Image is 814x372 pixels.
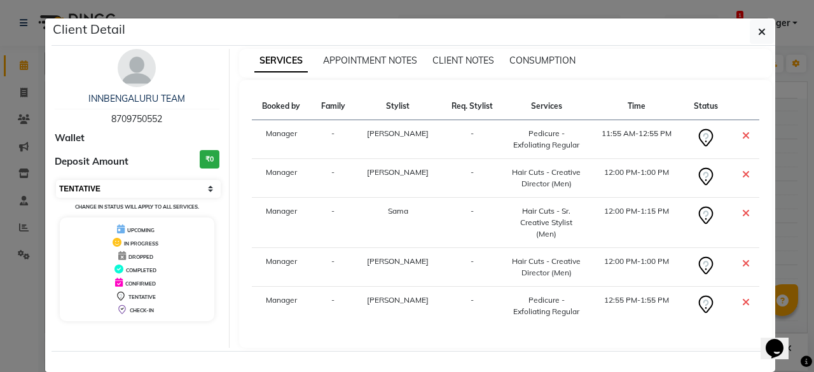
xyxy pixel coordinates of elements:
th: Time [589,93,684,120]
th: Family [311,93,355,120]
span: APPOINTMENT NOTES [323,55,417,66]
div: Hair Cuts - Creative Director (Men) [512,167,582,189]
td: Manager [252,198,312,248]
td: - [441,159,504,198]
a: INNBENGALURU TEAM [88,93,185,104]
td: 12:00 PM-1:15 PM [589,198,684,248]
th: Req. Stylist [441,93,504,120]
th: Booked by [252,93,312,120]
h3: ₹0 [200,150,219,169]
td: 12:00 PM-1:00 PM [589,159,684,198]
td: - [441,287,504,326]
div: Hair Cuts - Sr. Creative Stylist (Men) [512,205,582,240]
td: Manager [252,120,312,159]
td: - [311,159,355,198]
td: Manager [252,159,312,198]
div: Pedicure - Exfoliating Regular [512,128,582,151]
span: UPCOMING [127,227,155,233]
span: Wallet [55,131,85,146]
td: Manager [252,248,312,287]
span: Deposit Amount [55,155,128,169]
td: 12:00 PM-1:00 PM [589,248,684,287]
td: - [441,198,504,248]
th: Status [684,93,728,120]
span: [PERSON_NAME] [367,256,429,266]
span: TENTATIVE [128,294,156,300]
td: - [311,198,355,248]
span: CHECK-IN [130,307,154,313]
span: [PERSON_NAME] [367,295,429,305]
span: CLIENT NOTES [432,55,494,66]
span: [PERSON_NAME] [367,167,429,177]
th: Services [504,93,590,120]
div: Pedicure - Exfoliating Regular [512,294,582,317]
td: Manager [252,287,312,326]
span: Sama [388,206,408,216]
td: - [311,287,355,326]
td: - [311,120,355,159]
small: Change in status will apply to all services. [75,203,199,210]
span: DROPPED [128,254,153,260]
span: [PERSON_NAME] [367,128,429,138]
span: COMPLETED [126,267,156,273]
span: CONSUMPTION [509,55,576,66]
span: CONFIRMED [125,280,156,287]
img: avatar [118,49,156,87]
td: 11:55 AM-12:55 PM [589,120,684,159]
span: 8709750552 [111,113,162,125]
td: 12:55 PM-1:55 PM [589,287,684,326]
h5: Client Detail [53,20,125,39]
th: Stylist [355,93,441,120]
td: - [311,248,355,287]
td: - [441,248,504,287]
td: - [441,120,504,159]
iframe: chat widget [761,321,801,359]
div: Hair Cuts - Creative Director (Men) [512,256,582,279]
span: SERVICES [254,50,308,72]
span: IN PROGRESS [124,240,158,247]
